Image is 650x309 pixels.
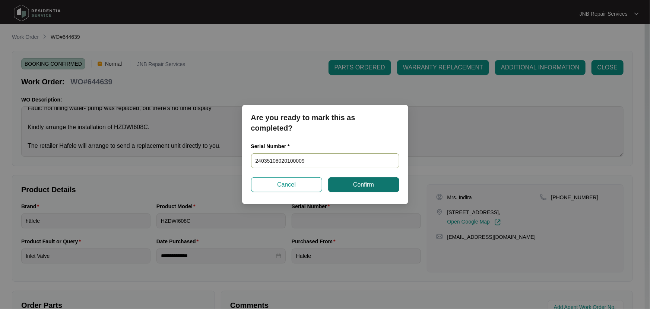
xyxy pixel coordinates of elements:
p: Are you ready to mark this as [251,112,399,123]
label: Serial Number * [251,143,295,150]
p: completed? [251,123,399,133]
button: Cancel [251,177,322,192]
span: Cancel [277,180,296,189]
button: Confirm [328,177,399,192]
span: Confirm [353,180,374,189]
